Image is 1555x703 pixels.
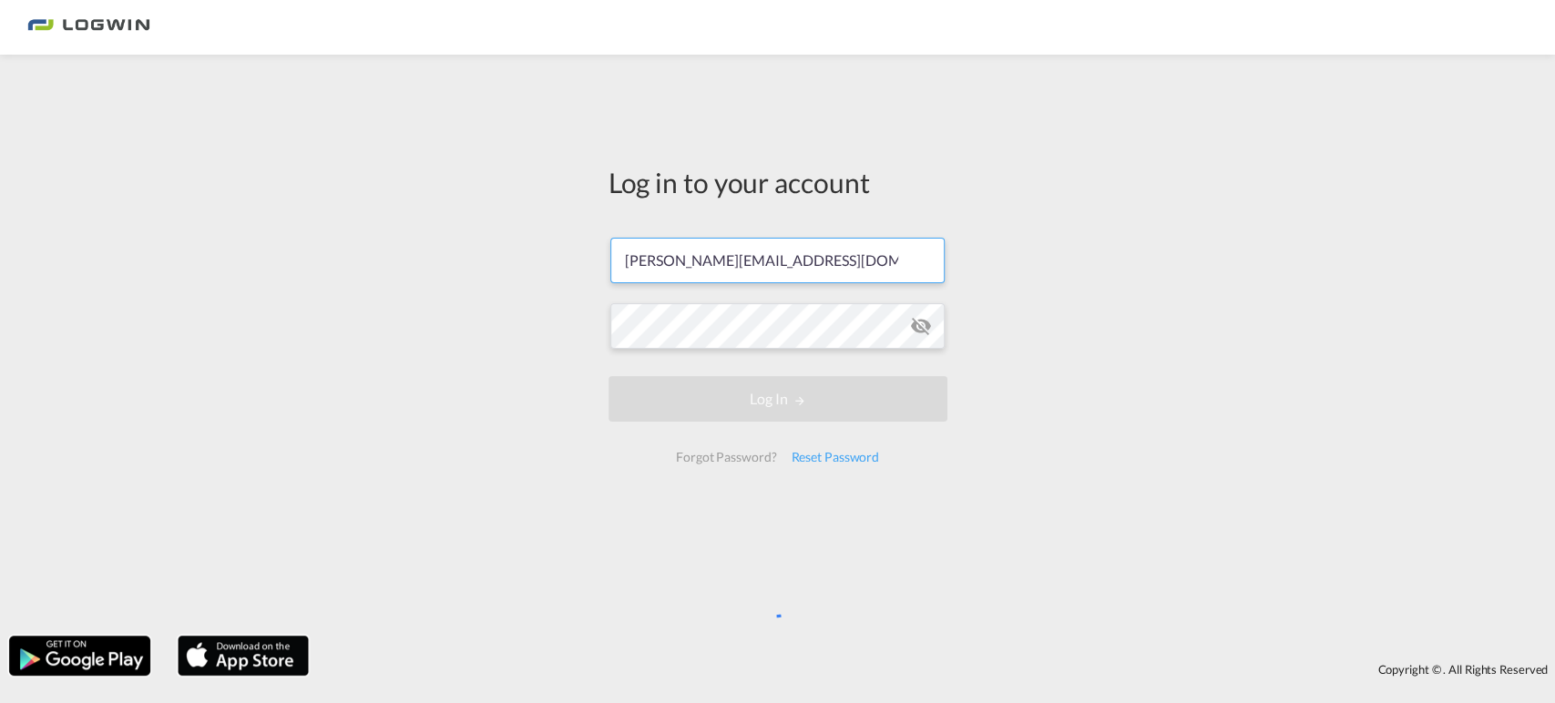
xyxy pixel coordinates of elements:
button: LOGIN [609,376,947,422]
div: Reset Password [783,441,886,474]
input: Enter email/phone number [610,238,945,283]
img: bc73a0e0d8c111efacd525e4c8ad7d32.png [27,7,150,48]
img: google.png [7,634,152,678]
div: Log in to your account [609,163,947,201]
div: Forgot Password? [669,441,783,474]
md-icon: icon-eye-off [910,315,932,337]
div: Copyright © . All Rights Reserved [318,654,1555,685]
img: apple.png [176,634,311,678]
